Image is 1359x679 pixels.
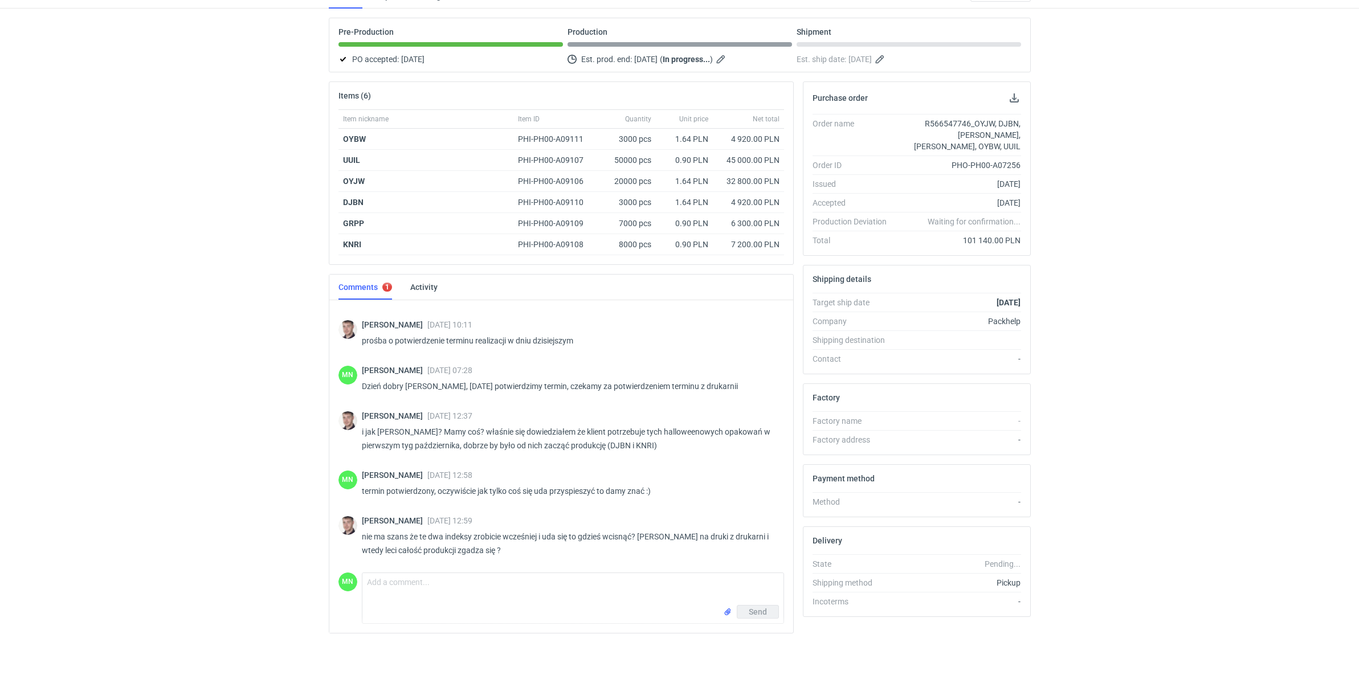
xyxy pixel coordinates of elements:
[338,572,357,591] div: Małgorzata Nowotna
[715,52,729,66] button: Edit estimated production end date
[338,27,394,36] p: Pre-Production
[896,577,1021,588] div: Pickup
[896,596,1021,607] div: -
[813,393,840,402] h2: Factory
[896,316,1021,327] div: Packhelp
[896,235,1021,246] div: 101 140.00 PLN
[599,234,656,255] div: 8000 pcs
[362,411,427,420] span: [PERSON_NAME]
[518,114,540,124] span: Item ID
[717,133,780,145] div: 4 920.00 PLN
[518,218,594,229] div: PHI-PH00-A09109
[343,156,360,165] strong: UUIL
[427,516,472,525] span: [DATE] 12:59
[848,52,872,66] span: [DATE]
[896,415,1021,427] div: -
[362,471,427,480] span: [PERSON_NAME]
[401,52,425,66] span: [DATE]
[362,366,427,375] span: [PERSON_NAME]
[362,379,775,393] p: Dzień dobry [PERSON_NAME], [DATE] potwierdzimy termin, czekamy za potwierdzeniem terminu z drukarnii
[362,320,427,329] span: [PERSON_NAME]
[813,577,896,588] div: Shipping method
[343,198,364,207] strong: DJBN
[518,197,594,208] div: PHI-PH00-A09110
[813,159,896,171] div: Order ID
[813,297,896,308] div: Target ship date
[737,605,779,619] button: Send
[660,197,708,208] div: 1.64 PLN
[625,114,651,124] span: Quantity
[385,283,389,291] div: 1
[599,192,656,213] div: 3000 pcs
[1007,91,1021,105] button: Download PO
[997,298,1021,307] strong: [DATE]
[338,91,371,100] h2: Items (6)
[338,516,357,535] img: Maciej Sikora
[663,55,710,64] strong: In progress...
[568,52,792,66] div: Est. prod. end:
[338,411,357,430] img: Maciej Sikora
[338,471,357,489] figcaption: MN
[813,536,842,545] h2: Delivery
[813,275,871,284] h2: Shipping details
[813,596,896,607] div: Incoterms
[749,608,767,616] span: Send
[896,159,1021,171] div: PHO-PH00-A07256
[928,216,1021,227] em: Waiting for confirmation...
[813,474,875,483] h2: Payment method
[717,197,780,208] div: 4 920.00 PLN
[896,178,1021,190] div: [DATE]
[343,219,364,228] strong: GRPP
[813,118,896,152] div: Order name
[427,320,472,329] span: [DATE] 10:11
[896,197,1021,208] div: [DATE]
[660,154,708,166] div: 0.90 PLN
[338,52,563,66] div: PO accepted:
[343,134,366,144] strong: OYBW
[634,52,658,66] span: [DATE]
[599,171,656,192] div: 20000 pcs
[362,484,775,498] p: termin potwierdzony, oczywiście jak tylko coś się uda przyspieszyć to damy znać :)
[518,239,594,250] div: PHI-PH00-A09108
[813,216,896,227] div: Production Deviation
[660,175,708,187] div: 1.64 PLN
[343,177,365,186] strong: OYJW
[362,530,775,557] p: nie ma szans że te dwa indeksy zrobicie wcześniej i uda się to gdzieś wcisnąć? [PERSON_NAME] na d...
[813,235,896,246] div: Total
[599,150,656,171] div: 50000 pcs
[427,411,472,420] span: [DATE] 12:37
[660,133,708,145] div: 1.64 PLN
[660,239,708,250] div: 0.90 PLN
[660,55,663,64] em: (
[338,320,357,339] img: Maciej Sikora
[896,434,1021,445] div: -
[717,175,780,187] div: 32 800.00 PLN
[797,27,831,36] p: Shipment
[599,213,656,234] div: 7000 pcs
[338,366,357,385] div: Małgorzata Nowotna
[813,316,896,327] div: Company
[717,239,780,250] div: 7 200.00 PLN
[338,275,392,300] a: Comments1
[753,114,780,124] span: Net total
[813,178,896,190] div: Issued
[599,129,656,150] div: 3000 pcs
[343,114,389,124] span: Item nickname
[362,334,775,347] p: prośba o potwierdzenie terminu realizacji w dniu dzisiejszym
[813,334,896,346] div: Shipping destination
[710,55,713,64] em: )
[343,240,361,249] strong: KNRI
[813,434,896,445] div: Factory address
[717,154,780,166] div: 45 000.00 PLN
[797,52,1021,66] div: Est. ship date:
[896,353,1021,365] div: -
[813,558,896,570] div: State
[518,133,594,145] div: PHI-PH00-A09111
[338,366,357,385] figcaption: MN
[813,496,896,508] div: Method
[813,93,868,103] h2: Purchase order
[518,154,594,166] div: PHI-PH00-A09107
